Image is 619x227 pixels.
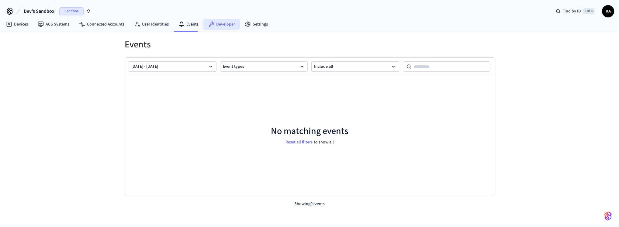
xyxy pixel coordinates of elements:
[1,19,33,30] a: Devices
[284,138,314,147] button: Reset all filters
[314,139,334,146] p: to show all
[74,19,129,30] a: Connected Accounts
[311,61,399,72] button: Include all
[562,8,581,14] span: Find by ID
[59,7,84,15] span: Sandbox
[220,61,308,72] button: Event types
[203,19,240,30] a: Developer
[551,6,600,17] div: Find by IDCtrl K
[174,19,203,30] a: Events
[602,5,614,17] button: DA
[125,201,494,207] p: Showing 0 events
[603,6,614,17] span: DA
[125,39,494,50] h1: Events
[24,8,54,15] span: Dev's Sandbox
[240,19,273,30] a: Settings
[129,61,216,72] button: [DATE] - [DATE]
[271,126,348,137] p: No matching events
[129,19,174,30] a: User Identities
[583,8,595,14] span: Ctrl K
[33,19,74,30] a: ACS Systems
[604,211,612,221] img: SeamLogoGradient.69752ec5.svg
